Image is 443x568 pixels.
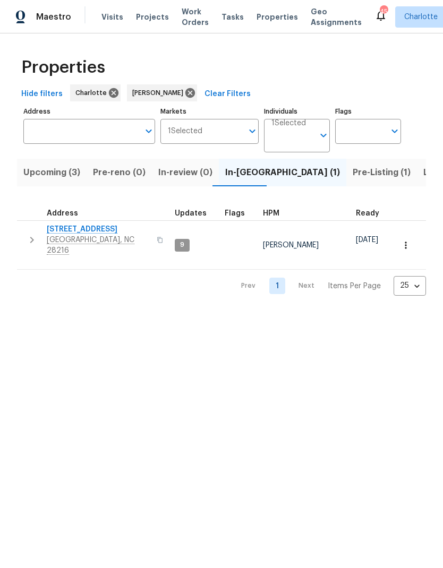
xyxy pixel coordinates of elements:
[36,12,71,22] span: Maestro
[23,165,80,180] span: Upcoming (3)
[356,236,378,244] span: [DATE]
[311,6,362,28] span: Geo Assignments
[231,276,426,296] nav: Pagination Navigation
[127,84,197,101] div: [PERSON_NAME]
[263,242,319,249] span: [PERSON_NAME]
[182,6,209,28] span: Work Orders
[356,210,389,217] div: Earliest renovation start date (first business day after COE or Checkout)
[23,108,155,115] label: Address
[269,278,285,294] a: Goto page 1
[70,84,121,101] div: Charlotte
[17,84,67,104] button: Hide filters
[136,12,169,22] span: Projects
[271,119,306,128] span: 1 Selected
[168,127,202,136] span: 1 Selected
[394,272,426,299] div: 25
[93,165,146,180] span: Pre-reno (0)
[205,88,251,101] span: Clear Filters
[225,210,245,217] span: Flags
[75,88,111,98] span: Charlotte
[225,165,340,180] span: In-[GEOGRAPHIC_DATA] (1)
[21,62,105,73] span: Properties
[221,13,244,21] span: Tasks
[175,210,207,217] span: Updates
[160,108,259,115] label: Markets
[263,210,279,217] span: HPM
[132,88,188,98] span: [PERSON_NAME]
[380,6,387,17] div: 45
[101,12,123,22] span: Visits
[176,240,189,249] span: 9
[264,108,330,115] label: Individuals
[335,108,401,115] label: Flags
[200,84,255,104] button: Clear Filters
[328,281,381,291] p: Items Per Page
[387,124,402,139] button: Open
[245,124,260,139] button: Open
[21,88,63,101] span: Hide filters
[47,210,78,217] span: Address
[353,165,411,180] span: Pre-Listing (1)
[257,12,298,22] span: Properties
[404,12,438,22] span: Charlotte
[316,128,331,143] button: Open
[141,124,156,139] button: Open
[158,165,212,180] span: In-review (0)
[356,210,379,217] span: Ready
